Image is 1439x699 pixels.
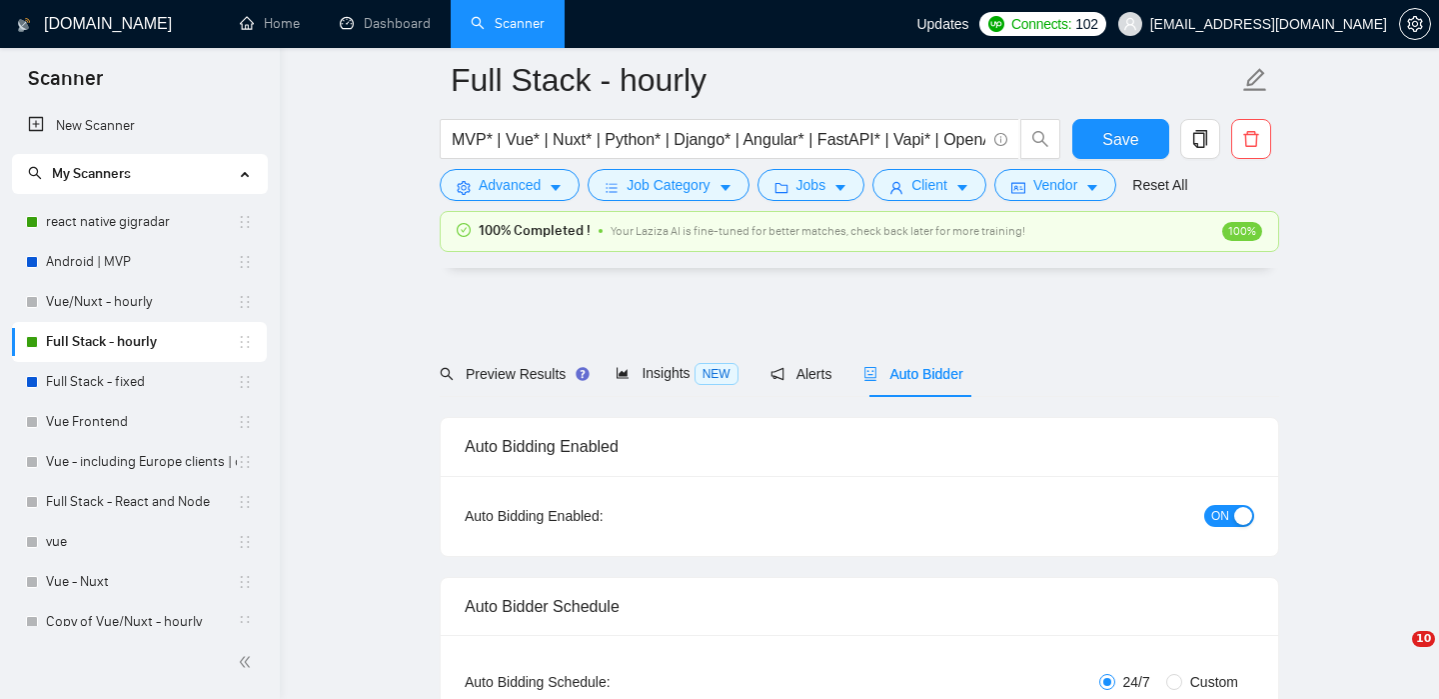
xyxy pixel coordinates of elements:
[1399,16,1431,32] a: setting
[237,574,253,590] span: holder
[1033,174,1077,196] span: Vendor
[695,363,738,385] span: NEW
[28,106,251,146] a: New Scanner
[988,16,1004,32] img: upwork-logo.png
[28,165,131,182] span: My Scanners
[1102,127,1138,152] span: Save
[770,367,784,381] span: notification
[237,454,253,470] span: holder
[1132,174,1187,196] a: Reset All
[237,334,253,350] span: holder
[46,202,237,242] a: react native gigradar
[12,522,267,562] li: vue
[1075,13,1097,35] span: 102
[833,180,847,195] span: caret-down
[1232,130,1270,148] span: delete
[12,362,267,402] li: Full Stack - fixed
[237,614,253,630] span: holder
[994,169,1116,201] button: idcardVendorcaret-down
[237,254,253,270] span: holder
[1371,631,1419,679] iframe: Intercom live chat
[1242,67,1268,93] span: edit
[574,365,592,383] div: Tooltip anchor
[12,106,267,146] li: New Scanner
[1231,119,1271,159] button: delete
[1072,119,1169,159] button: Save
[46,562,237,602] a: Vue - Nuxt
[46,322,237,362] a: Full Stack - hourly
[452,127,985,152] input: Search Freelance Jobs...
[237,294,253,310] span: holder
[605,180,619,195] span: bars
[1021,130,1059,148] span: search
[549,180,563,195] span: caret-down
[911,174,947,196] span: Client
[46,602,237,642] a: Copy of Vue/Nuxt - hourly
[719,180,732,195] span: caret-down
[471,15,545,32] a: searchScanner
[12,282,267,322] li: Vue/Nuxt - hourly
[627,174,710,196] span: Job Category
[770,366,832,382] span: Alerts
[12,242,267,282] li: Android | MVP
[457,180,471,195] span: setting
[240,15,300,32] a: homeHome
[237,214,253,230] span: holder
[1222,222,1262,241] span: 100%
[440,366,584,382] span: Preview Results
[1011,13,1071,35] span: Connects:
[955,180,969,195] span: caret-down
[12,402,267,442] li: Vue Frontend
[1085,180,1099,195] span: caret-down
[46,482,237,522] a: Full Stack - React and Node
[440,169,580,201] button: settingAdvancedcaret-down
[12,64,119,106] span: Scanner
[237,414,253,430] span: holder
[237,374,253,390] span: holder
[12,562,267,602] li: Vue - Nuxt
[1182,671,1246,693] span: Custom
[1123,17,1137,31] span: user
[46,522,237,562] a: vue
[994,133,1007,146] span: info-circle
[479,174,541,196] span: Advanced
[457,223,471,237] span: check-circle
[12,322,267,362] li: Full Stack - hourly
[238,652,258,672] span: double-left
[616,365,737,381] span: Insights
[588,169,748,201] button: barsJob Categorycaret-down
[796,174,826,196] span: Jobs
[616,366,630,380] span: area-chart
[611,224,1025,238] span: Your Laziza AI is fine-tuned for better matches, check back later for more training!
[12,442,267,482] li: Vue - including Europe clients | only search title
[1180,119,1220,159] button: copy
[46,362,237,402] a: Full Stack - fixed
[17,9,31,41] img: logo
[465,505,727,527] div: Auto Bidding Enabled:
[12,482,267,522] li: Full Stack - React and Node
[1412,631,1435,647] span: 10
[889,180,903,195] span: user
[916,16,968,32] span: Updates
[12,602,267,642] li: Copy of Vue/Nuxt - hourly
[863,366,962,382] span: Auto Bidder
[46,242,237,282] a: Android | MVP
[28,166,42,180] span: search
[1400,16,1430,32] span: setting
[1020,119,1060,159] button: search
[340,15,431,32] a: dashboardDashboard
[12,202,267,242] li: react native gigradar
[757,169,865,201] button: folderJobscaret-down
[1181,130,1219,148] span: copy
[465,671,727,693] div: Auto Bidding Schedule:
[451,55,1238,105] input: Scanner name...
[46,442,237,482] a: Vue - including Europe clients | only search title
[1115,671,1158,693] span: 24/7
[1399,8,1431,40] button: setting
[237,534,253,550] span: holder
[440,367,454,381] span: search
[872,169,986,201] button: userClientcaret-down
[1011,180,1025,195] span: idcard
[237,494,253,510] span: holder
[479,220,591,242] span: 100% Completed !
